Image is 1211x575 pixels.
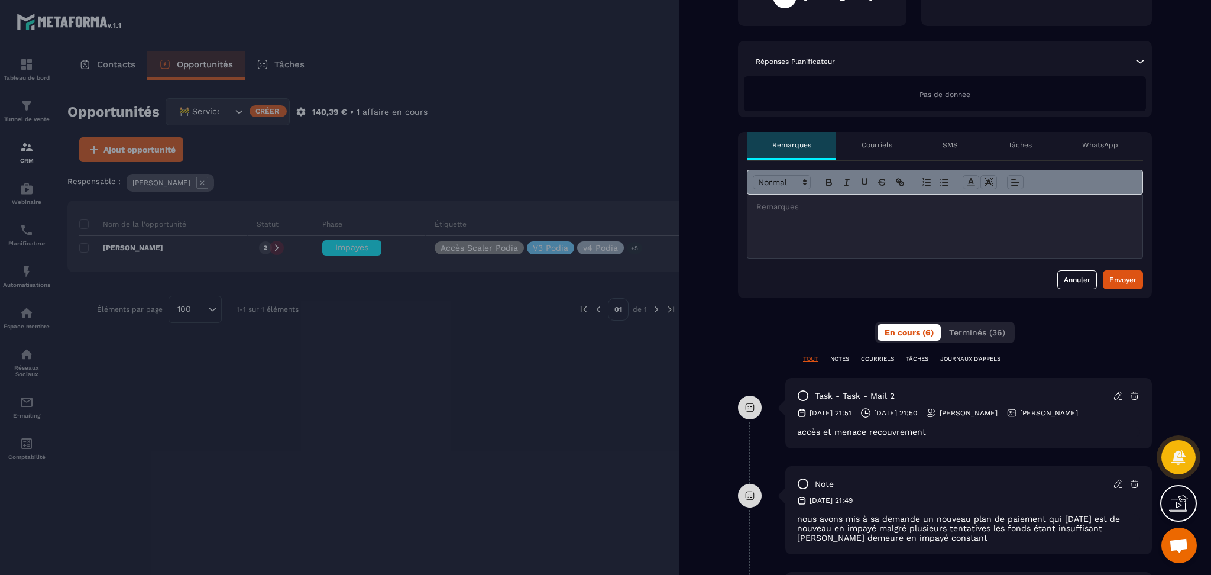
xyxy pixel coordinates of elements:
[772,140,811,150] p: Remarques
[861,355,894,363] p: COURRIELS
[878,324,941,341] button: En cours (6)
[906,355,928,363] p: TÂCHES
[885,328,934,337] span: En cours (6)
[756,57,835,66] p: Réponses Planificateur
[797,514,1140,542] p: nous avons mis à sa demande un nouveau plan de paiement qui [DATE] est de nouveau en impayé malgr...
[949,328,1005,337] span: Terminés (36)
[862,140,892,150] p: Courriels
[1103,270,1143,289] button: Envoyer
[943,140,958,150] p: SMS
[810,408,851,418] p: [DATE] 21:51
[815,390,895,402] p: task - task - mail 2
[919,91,970,99] span: Pas de donnée
[874,408,917,418] p: [DATE] 21:50
[815,479,834,490] p: note
[1008,140,1032,150] p: Tâches
[1161,528,1197,563] a: Ouvrir le chat
[797,427,1140,437] div: accès et menace recouvrement
[810,496,853,505] p: [DATE] 21:49
[830,355,849,363] p: NOTES
[1020,408,1078,418] p: [PERSON_NAME]
[1057,270,1097,289] button: Annuler
[1109,274,1136,286] div: Envoyer
[940,408,998,418] p: [PERSON_NAME]
[803,355,818,363] p: TOUT
[1082,140,1118,150] p: WhatsApp
[942,324,1012,341] button: Terminés (36)
[940,355,1000,363] p: JOURNAUX D'APPELS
